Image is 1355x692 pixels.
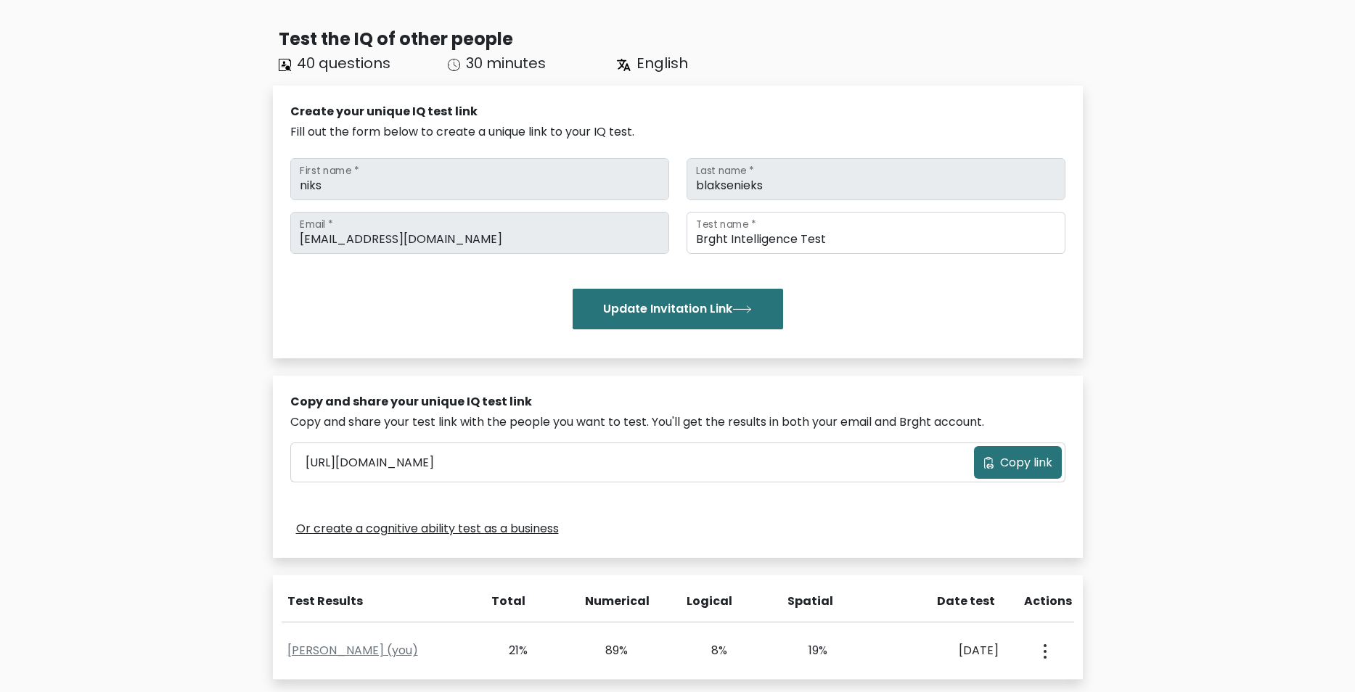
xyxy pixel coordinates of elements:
[889,593,1007,610] div: Date test
[1000,454,1052,471] span: Copy link
[636,53,688,73] span: English
[787,593,830,610] div: Spatial
[290,123,1065,141] div: Fill out the form below to create a unique link to your IQ test.
[586,642,628,659] div: 89%
[484,593,526,610] div: Total
[287,642,418,659] a: [PERSON_NAME] (you)
[290,212,669,254] input: Email
[297,53,390,73] span: 40 questions
[974,446,1062,479] button: Copy link
[290,103,1065,120] div: Create your unique IQ test link
[687,212,1065,254] input: Test name
[786,642,827,659] div: 19%
[290,393,1065,411] div: Copy and share your unique IQ test link
[296,520,559,537] a: Or create a cognitive ability test as a business
[290,413,1065,431] div: Copy and share your test link with the people you want to test. You'll get the results in both yo...
[290,158,669,200] input: First name
[687,158,1065,200] input: Last name
[585,593,627,610] div: Numerical
[886,642,999,659] div: [DATE]
[287,593,467,610] div: Test Results
[279,26,1083,52] div: Test the IQ of other people
[1024,593,1074,610] div: Actions
[573,289,783,329] button: Update Invitation Link
[687,593,729,610] div: Logical
[466,53,546,73] span: 30 minutes
[487,642,528,659] div: 21%
[687,642,728,659] div: 8%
